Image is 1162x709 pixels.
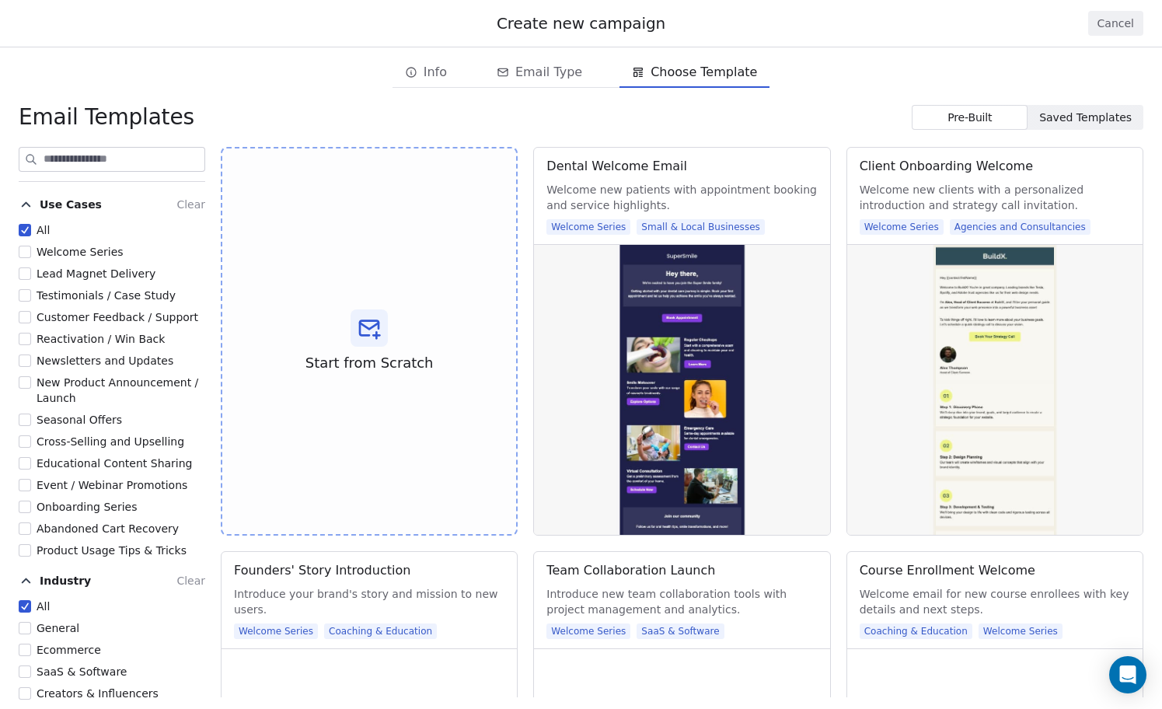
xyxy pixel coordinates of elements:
[37,479,187,491] span: Event / Webinar Promotions
[37,501,137,513] span: Onboarding Series
[234,561,410,580] div: Founders' Story Introduction
[37,354,173,367] span: Newsletters and Updates
[19,288,31,303] button: Testimonials / Case Study
[950,219,1090,235] span: Agencies and Consultancies
[19,222,205,558] div: Use CasesClear
[979,623,1063,639] span: Welcome Series
[651,63,757,82] span: Choose Template
[546,586,817,617] span: Introduce new team collaboration tools with project management and analytics.
[546,561,715,580] div: Team Collaboration Launch
[37,522,179,535] span: Abandoned Cart Recovery
[176,198,205,211] span: Clear
[19,331,31,347] button: Reactivation / Win Back
[860,219,944,235] span: Welcome Series
[37,457,193,470] span: Educational Content Sharing
[19,477,31,493] button: Event / Webinar Promotions
[546,623,630,639] span: Welcome Series
[19,434,31,449] button: Cross-Selling and Upselling
[19,599,31,614] button: All
[19,309,31,325] button: Customer Feedback / Support
[234,586,504,617] span: Introduce your brand's story and mission to new users.
[176,575,205,587] span: Clear
[37,414,122,426] span: Seasonal Offers
[546,182,817,213] span: Welcome new patients with appointment booking and service highlights.
[19,375,31,390] button: New Product Announcement / Launch
[176,195,205,214] button: Clear
[860,623,972,639] span: Coaching & Education
[37,246,124,258] span: Welcome Series
[37,376,198,404] span: New Product Announcement / Launch
[176,571,205,590] button: Clear
[19,266,31,281] button: Lead Magnet Delivery
[19,456,31,471] button: Educational Content Sharing
[19,521,31,536] button: Abandoned Cart Recovery
[393,57,770,88] div: email creation steps
[19,499,31,515] button: Onboarding Series
[19,12,1143,34] div: Create new campaign
[40,197,102,212] span: Use Cases
[19,543,31,558] button: Product Usage Tips & Tricks
[1039,110,1132,126] span: Saved Templates
[546,219,630,235] span: Welcome Series
[19,222,31,238] button: All
[19,103,194,131] span: Email Templates
[37,435,184,448] span: Cross-Selling and Upselling
[546,157,687,176] div: Dental Welcome Email
[424,63,447,82] span: Info
[37,600,50,613] span: All
[19,191,205,222] button: Use CasesClear
[19,642,31,658] button: Ecommerce
[324,623,437,639] span: Coaching & Education
[234,623,318,639] span: Welcome Series
[515,63,582,82] span: Email Type
[37,311,198,323] span: Customer Feedback / Support
[19,412,31,428] button: Seasonal Offers
[37,687,159,700] span: Creators & Influencers
[19,568,205,599] button: IndustryClear
[19,664,31,679] button: SaaS & Software
[37,224,50,236] span: All
[305,353,434,373] span: Start from Scratch
[1109,656,1146,693] div: Open Intercom Messenger
[19,353,31,368] button: Newsletters and Updates
[37,622,79,634] span: General
[860,182,1130,213] span: Welcome new clients with a personalized introduction and strategy call invitation.
[40,573,91,589] span: Industry
[37,333,165,345] span: Reactivation / Win Back
[860,586,1130,617] span: Welcome email for new course enrollees with key details and next steps.
[37,644,101,656] span: Ecommerce
[37,267,155,280] span: Lead Magnet Delivery
[37,289,176,302] span: Testimonials / Case Study
[19,686,31,701] button: Creators & Influencers
[19,244,31,260] button: Welcome Series
[1088,11,1143,36] button: Cancel
[37,544,187,557] span: Product Usage Tips & Tricks
[19,620,31,636] button: General
[860,157,1033,176] div: Client Onboarding Welcome
[637,623,724,639] span: SaaS & Software
[37,665,127,678] span: SaaS & Software
[637,219,765,235] span: Small & Local Businesses
[860,561,1035,580] div: Course Enrollment Welcome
